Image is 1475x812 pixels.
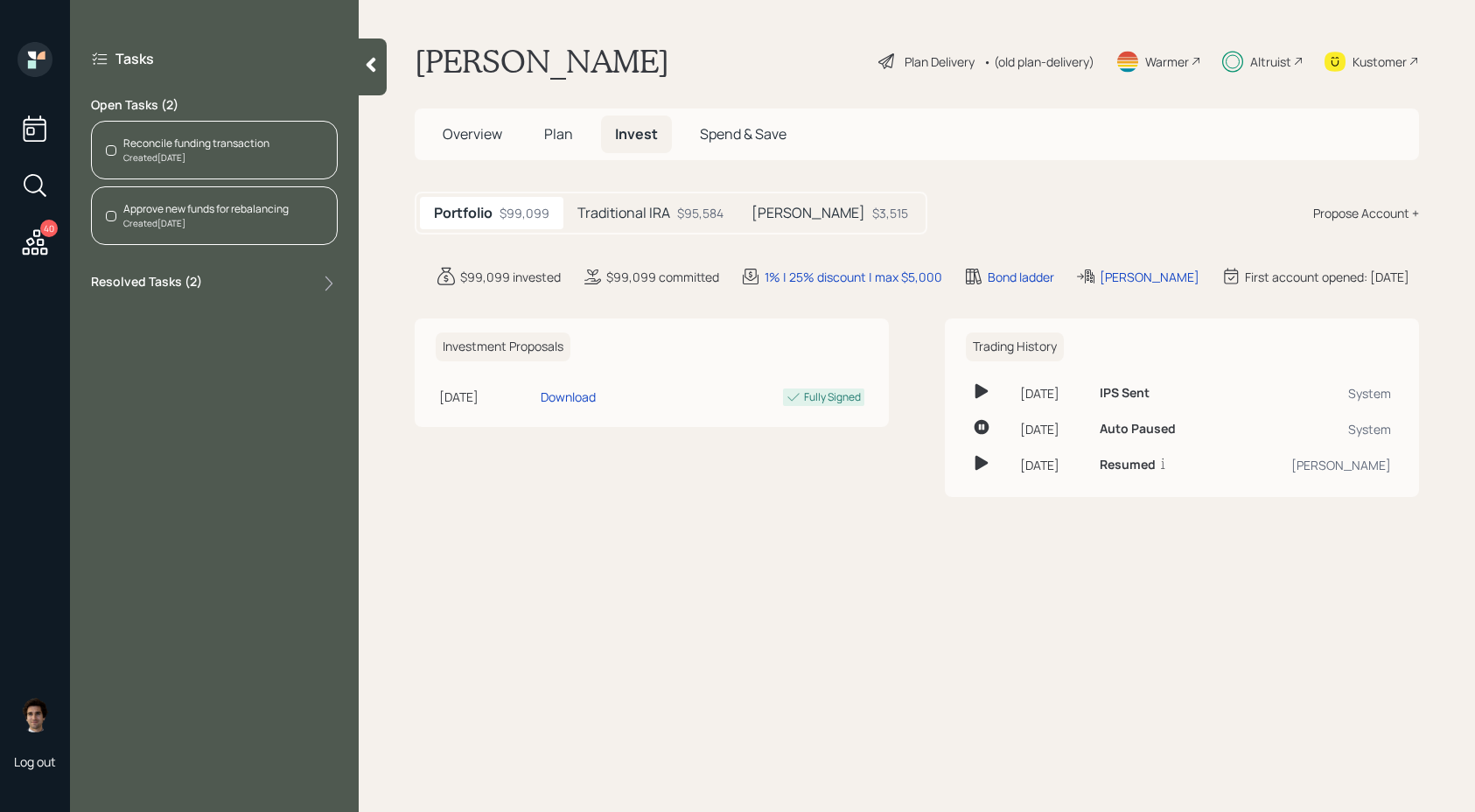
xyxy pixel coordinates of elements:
div: • (old plan-delivery) [983,52,1094,71]
div: Fully Signed [804,389,861,405]
label: Open Tasks ( 2 ) [91,96,338,114]
div: [DATE] [439,388,534,406]
div: $95,584 [677,204,724,222]
h6: IPS Sent [1100,386,1150,401]
div: 1% | 25% discount | max $5,000 [765,268,942,286]
div: System [1234,384,1391,402]
div: Plan Delivery [905,52,975,71]
label: Resolved Tasks ( 2 ) [91,273,202,294]
h5: Traditional IRA [577,205,670,221]
div: Log out [14,753,56,770]
div: Altruist [1250,52,1291,71]
h1: [PERSON_NAME] [415,42,669,80]
div: System [1234,420,1391,438]
div: 40 [40,220,58,237]
img: harrison-schaefer-headshot-2.png [17,697,52,732]
div: $99,099 invested [460,268,561,286]
span: Spend & Save [700,124,786,143]
h6: Resumed [1100,458,1156,472]
span: Plan [544,124,573,143]
h6: Trading History [966,332,1064,361]
span: Invest [615,124,658,143]
div: Approve new funds for rebalancing [123,201,289,217]
div: $3,515 [872,204,908,222]
div: [DATE] [1020,456,1086,474]
div: $99,099 committed [606,268,719,286]
div: Bond ladder [988,268,1054,286]
div: Warmer [1145,52,1189,71]
h6: Auto Paused [1100,422,1176,437]
div: First account opened: [DATE] [1245,268,1409,286]
div: [PERSON_NAME] [1100,268,1199,286]
label: Tasks [115,49,154,68]
div: [DATE] [1020,420,1086,438]
div: [PERSON_NAME] [1234,456,1391,474]
div: Reconcile funding transaction [123,136,269,151]
div: Download [541,388,596,406]
div: Kustomer [1353,52,1407,71]
div: Propose Account + [1313,204,1419,222]
div: [DATE] [1020,384,1086,402]
h5: [PERSON_NAME] [751,205,865,221]
div: $99,099 [500,204,549,222]
div: Created [DATE] [123,217,289,230]
h6: Investment Proposals [436,332,570,361]
h5: Portfolio [434,205,493,221]
div: Created [DATE] [123,151,269,164]
span: Overview [443,124,502,143]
